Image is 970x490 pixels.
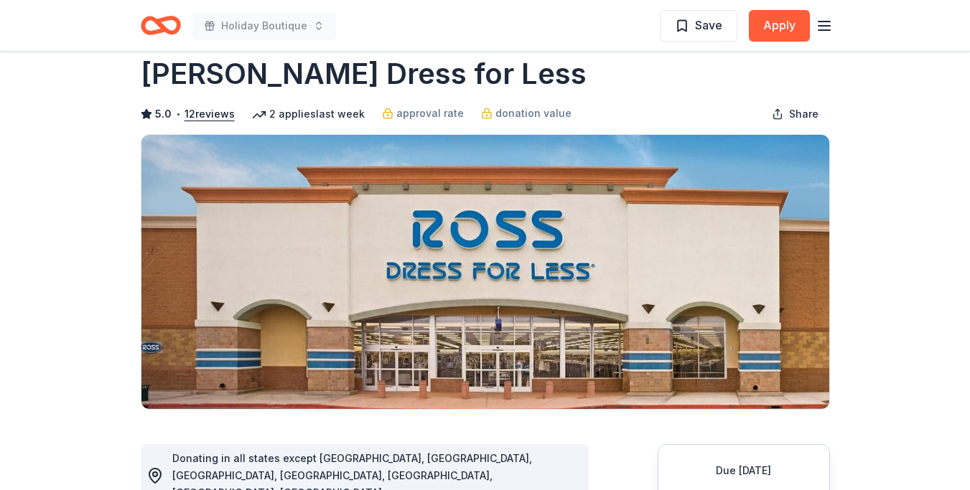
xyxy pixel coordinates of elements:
span: • [175,108,180,120]
button: Apply [749,10,810,42]
a: Home [141,9,181,42]
div: 2 applies last week [252,105,365,123]
div: Due [DATE] [676,462,812,479]
img: Image for Ross Dress for Less [141,135,829,409]
button: Save [660,10,737,42]
button: Holiday Boutique [192,11,336,40]
button: 12reviews [185,105,235,123]
span: 5.0 [155,105,172,123]
span: Share [789,105,819,123]
a: donation value [481,105,572,122]
span: donation value [495,105,572,122]
span: approval rate [396,105,464,122]
h1: [PERSON_NAME] Dress for Less [141,54,587,94]
button: Share [760,100,830,128]
a: approval rate [382,105,464,122]
span: Save [695,16,722,34]
span: Holiday Boutique [221,17,307,34]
